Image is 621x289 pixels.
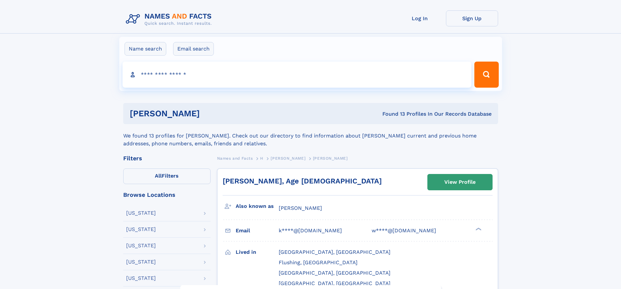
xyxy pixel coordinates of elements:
[236,225,279,236] h3: Email
[123,192,211,198] div: Browse Locations
[223,177,382,185] a: [PERSON_NAME], Age [DEMOGRAPHIC_DATA]
[123,168,211,184] label: Filters
[474,227,482,231] div: ❯
[271,156,305,161] span: [PERSON_NAME]
[474,62,498,88] button: Search Button
[271,154,305,162] a: [PERSON_NAME]
[260,156,263,161] span: H
[123,10,217,28] img: Logo Names and Facts
[126,259,156,265] div: [US_STATE]
[123,155,211,161] div: Filters
[236,201,279,212] h3: Also known as
[123,62,472,88] input: search input
[126,210,156,216] div: [US_STATE]
[260,154,263,162] a: H
[446,10,498,26] a: Sign Up
[394,10,446,26] a: Log In
[155,173,162,179] span: All
[173,42,214,56] label: Email search
[313,156,348,161] span: [PERSON_NAME]
[291,110,492,118] div: Found 13 Profiles In Our Records Database
[123,124,498,148] div: We found 13 profiles for [PERSON_NAME]. Check out our directory to find information about [PERSON...
[279,270,391,276] span: [GEOGRAPHIC_DATA], [GEOGRAPHIC_DATA]
[279,259,358,266] span: Flushing, [GEOGRAPHIC_DATA]
[428,174,492,190] a: View Profile
[126,227,156,232] div: [US_STATE]
[444,175,476,190] div: View Profile
[279,205,322,211] span: [PERSON_NAME]
[126,276,156,281] div: [US_STATE]
[126,243,156,248] div: [US_STATE]
[236,247,279,258] h3: Lived in
[217,154,253,162] a: Names and Facts
[279,280,391,286] span: [GEOGRAPHIC_DATA], [GEOGRAPHIC_DATA]
[130,109,291,118] h1: [PERSON_NAME]
[125,42,166,56] label: Name search
[279,249,391,255] span: [GEOGRAPHIC_DATA], [GEOGRAPHIC_DATA]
